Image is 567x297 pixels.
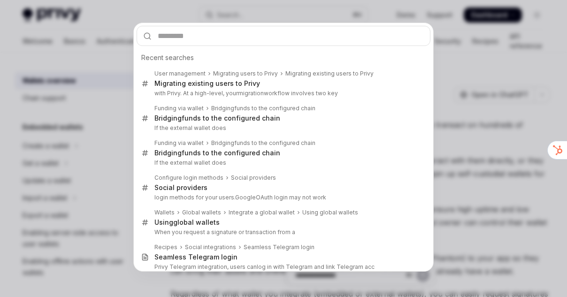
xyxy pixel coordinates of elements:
b: log in with Tele [257,263,299,270]
div: Using global wallets [302,209,358,216]
div: Wallets [154,209,175,216]
b: Bridging [154,114,182,122]
div: Migrating existing users to Privy [285,70,374,77]
div: Integrate a global wallet [229,209,295,216]
b: Google [235,194,256,201]
div: Migrating existing users to Privy [154,79,260,88]
div: Social providers [231,174,276,182]
b: Bridging [154,149,182,157]
div: Seamless Telegram login [244,244,314,251]
div: Seamless Telegram login [154,253,238,261]
p: login methods for your users. OAuth login may not work [154,194,411,201]
div: Funding via wallet [154,139,204,147]
div: Funding via wallet [154,105,204,112]
div: funds to the configured chain [211,105,315,112]
b: migration [238,90,264,97]
div: funds to the configured chain [211,139,315,147]
b: global wa [173,218,206,226]
div: Recipes [154,244,177,251]
div: Configure login methods [154,174,223,182]
b: Bridging [211,105,234,112]
div: funds to the configured chain [154,149,280,157]
div: User management [154,70,206,77]
p: When you request a signature or transaction from a [154,228,411,236]
div: Global wallets [182,209,221,216]
p: Privy Telegram integration, users can gram and link Telegram acc [154,263,411,271]
p: If the external wallet does [154,159,411,167]
div: Using llets [154,218,220,227]
span: Recent searches [141,53,194,62]
b: Bridging [211,139,234,146]
p: with Privy. At a high-level, your workflow involves two key [154,90,411,97]
div: Social providers [154,183,207,192]
p: If the external wallet does [154,124,411,132]
div: Migrating users to Privy [213,70,278,77]
div: Social integrations [185,244,236,251]
div: funds to the configured chain [154,114,280,122]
